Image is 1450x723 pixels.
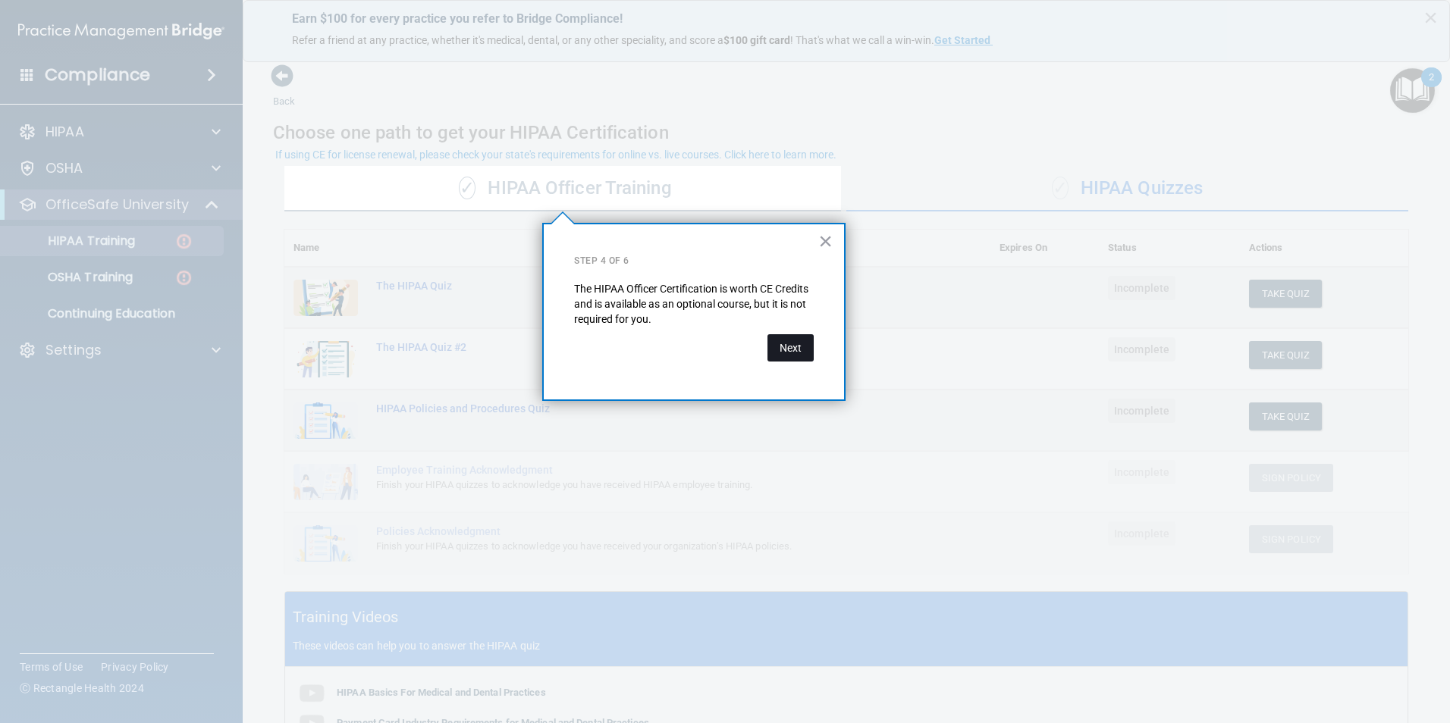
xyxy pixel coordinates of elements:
[767,334,814,361] button: Next
[459,177,475,199] span: ✓
[574,282,814,327] p: The HIPAA Officer Certification is worth CE Credits and is available as an optional course, but i...
[284,166,846,211] div: HIPAA Officer Training
[574,255,814,268] p: Step 4 of 6
[818,229,833,253] button: Close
